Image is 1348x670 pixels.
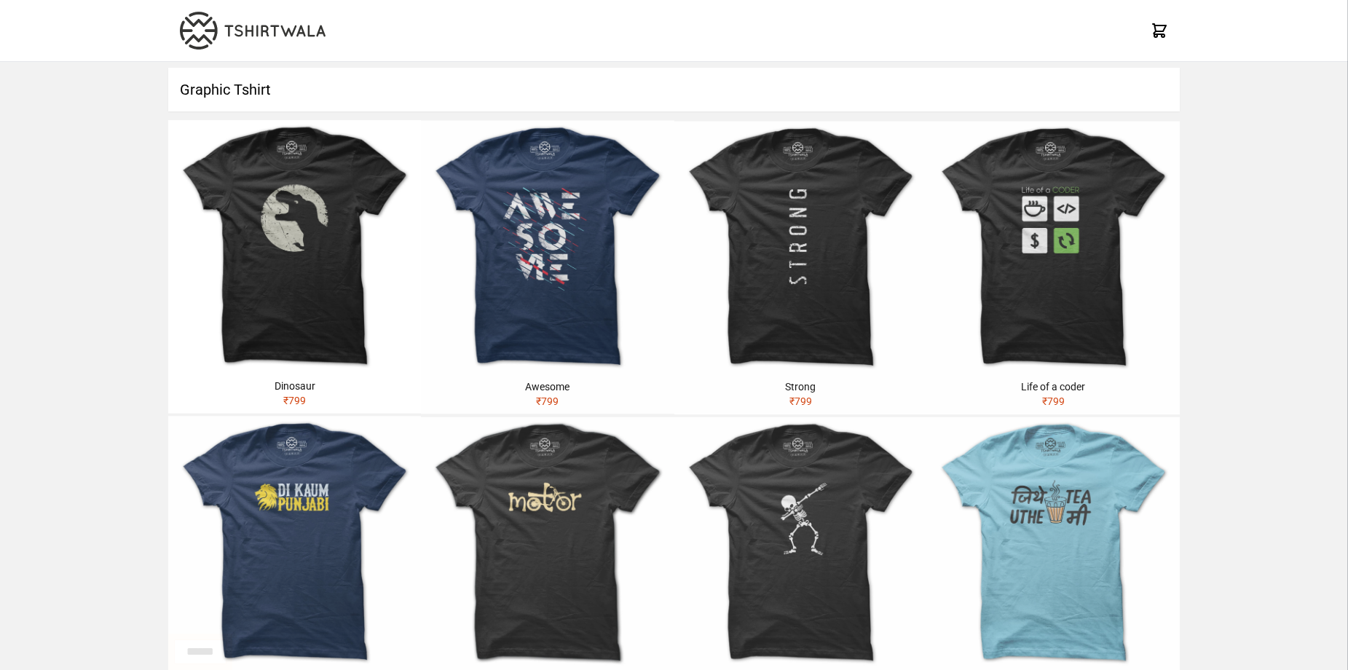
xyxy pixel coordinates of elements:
[168,68,1179,111] h1: Graphic Tshirt
[283,394,306,406] span: ₹ 799
[933,379,1174,394] div: Life of a coder
[680,379,921,394] div: Strong
[536,395,559,406] span: ₹ 799
[927,121,1180,374] img: life-of-a-coder.jpg
[421,121,674,414] a: Awesome₹799
[674,417,927,669] img: skeleton-dabbing.jpg
[168,120,421,414] a: Dinosaur₹799
[427,379,668,393] div: Awesome
[789,395,812,407] span: ₹ 799
[674,121,927,374] img: strong.jpg
[168,120,421,373] img: dinosaur.jpg
[927,417,1180,669] img: jithe-tea-uthe-me.jpg
[421,417,674,669] img: motor.jpg
[421,121,674,374] img: awesome.jpg
[168,416,421,669] img: shera-di-kaum-punjabi-1.jpg
[180,12,326,50] img: TW-LOGO-400-104.png
[174,378,415,393] div: Dinosaur
[674,121,927,414] a: Strong₹799
[1042,395,1065,407] span: ₹ 799
[927,121,1180,414] a: Life of a coder₹799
